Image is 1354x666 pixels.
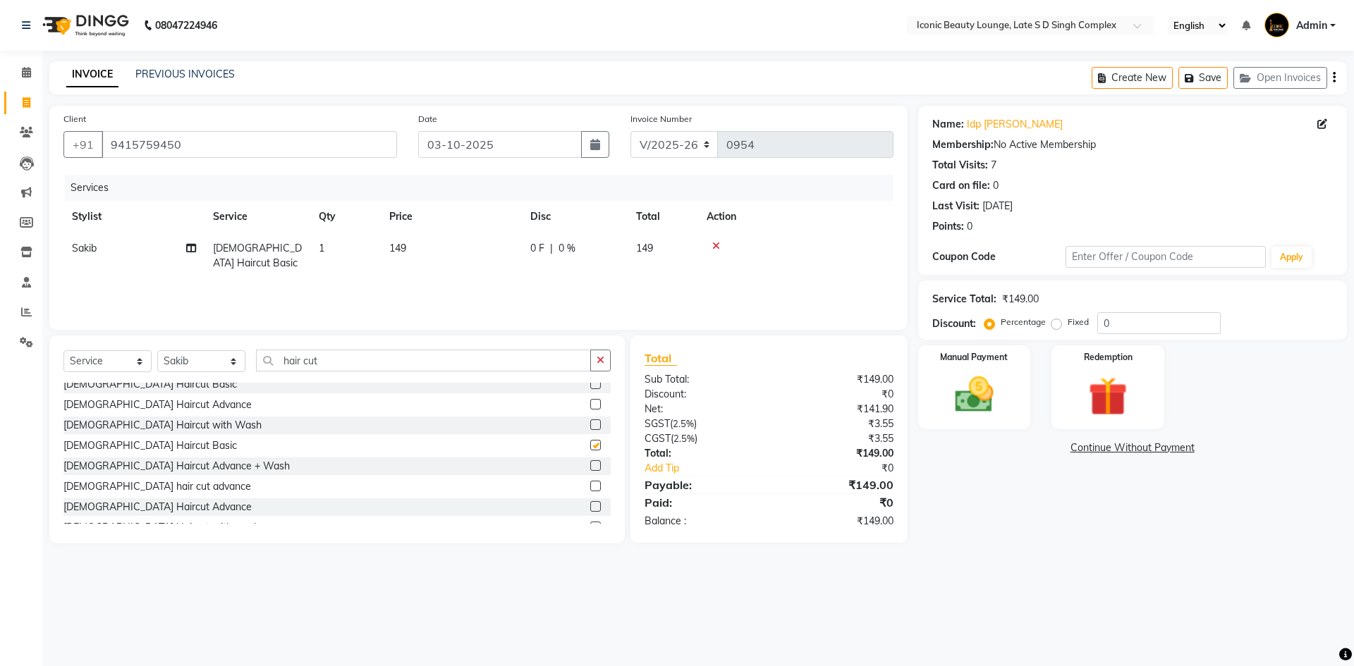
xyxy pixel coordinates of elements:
div: [DEMOGRAPHIC_DATA] Haircut Advance [63,500,252,514]
a: PREVIOUS INVOICES [135,68,235,80]
span: SGST [645,417,670,430]
span: 149 [389,242,406,254]
span: Admin [1296,18,1327,33]
span: | [550,241,553,256]
div: Discount: [634,387,769,402]
a: Continue Without Payment [921,440,1344,455]
div: Sub Total: [634,372,769,387]
div: ( ) [634,417,769,431]
a: Add Tip [634,461,791,476]
div: Paid: [634,494,769,511]
span: 0 % [559,241,575,256]
img: _gift.svg [1076,372,1140,421]
input: Enter Offer / Coupon Code [1066,246,1266,268]
label: Date [418,113,437,125]
div: ₹149.00 [1002,292,1039,307]
div: [DEMOGRAPHIC_DATA] Haircut Advance + Wash [63,459,290,474]
div: ₹149.00 [769,372,903,387]
span: CGST [645,432,671,445]
div: ₹0 [769,494,903,511]
div: 0 [993,178,999,193]
div: [DEMOGRAPHIC_DATA] hair cut advance [63,479,251,494]
img: logo [36,6,133,45]
th: Price [381,201,522,233]
button: +91 [63,131,103,158]
button: Open Invoices [1233,67,1327,89]
th: Service [205,201,310,233]
div: Points: [932,219,964,234]
div: 0 [967,219,972,234]
div: [DATE] [982,199,1013,214]
span: [DEMOGRAPHIC_DATA] Haircut Basic [213,242,302,269]
th: Action [698,201,893,233]
div: ( ) [634,431,769,446]
div: Discount: [932,316,976,331]
div: Payable: [634,476,769,493]
span: 2.5% [673,418,694,429]
div: Name: [932,117,964,132]
b: 08047224946 [155,6,217,45]
img: _cash.svg [943,372,1006,417]
div: ₹3.55 [769,431,903,446]
div: Last Visit: [932,199,980,214]
div: ₹3.55 [769,417,903,431]
th: Disc [522,201,628,233]
th: Stylist [63,201,205,233]
div: [DEMOGRAPHIC_DATA] Haircut Basic [63,377,237,392]
label: Fixed [1068,316,1089,328]
div: ₹0 [769,387,903,402]
div: Net: [634,402,769,417]
div: No Active Membership [932,137,1333,152]
div: Coupon Code [932,249,1066,264]
div: Card on file: [932,178,990,193]
div: [DEMOGRAPHIC_DATA] Haircut Advance [63,397,252,412]
div: [DEMOGRAPHIC_DATA] Haircut with wash [63,520,260,535]
span: Sakib [72,242,97,254]
button: Apply [1271,247,1312,268]
span: Total [645,351,677,366]
label: Invoice Number [630,113,692,125]
div: Total Visits: [932,158,988,173]
span: 2.5% [673,433,695,444]
label: Client [63,113,86,125]
label: Percentage [1001,316,1046,328]
button: Save [1178,67,1228,89]
div: Services [65,175,904,201]
div: ₹0 [791,461,903,476]
img: Admin [1264,13,1289,37]
span: 149 [636,242,653,254]
th: Qty [310,201,381,233]
div: ₹141.90 [769,402,903,417]
button: Create New [1092,67,1173,89]
span: 1 [319,242,324,254]
label: Redemption [1084,351,1133,364]
div: ₹149.00 [769,514,903,529]
input: Search by Name/Mobile/Email/Code [102,131,397,158]
th: Total [628,201,698,233]
a: INVOICE [66,62,118,87]
div: Total: [634,446,769,461]
div: [DEMOGRAPHIC_DATA] Haircut Basic [63,438,237,453]
div: ₹149.00 [769,476,903,493]
label: Manual Payment [940,351,1008,364]
div: Membership: [932,137,994,152]
div: [DEMOGRAPHIC_DATA] Haircut with Wash [63,418,262,433]
span: 0 F [530,241,544,256]
input: Search or Scan [256,350,591,371]
div: Balance : [634,514,769,529]
div: Service Total: [932,292,996,307]
div: ₹149.00 [769,446,903,461]
a: Idp [PERSON_NAME] [967,117,1063,132]
div: 7 [991,158,996,173]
